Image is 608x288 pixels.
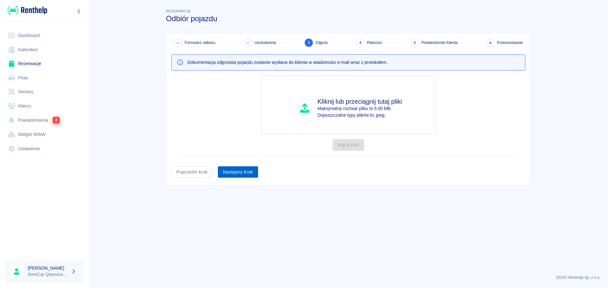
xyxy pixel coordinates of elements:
[171,166,213,178] button: Poprzedni krok
[166,9,191,13] span: Rezerwacje
[359,40,362,46] span: 4
[421,40,458,46] span: Potwierdzenie Klienta
[5,142,84,156] a: Ustawienia
[315,40,327,46] span: Zdjęcia
[489,40,491,46] span: 6
[28,265,68,271] h6: [PERSON_NAME]
[187,59,388,66] p: Dokumentacja zdjęciowa pojazdu zostanie wysłana do klienta w wiadomości e-mail wraz z protokołem.
[414,40,416,46] span: 5
[318,98,402,105] h4: Kliknij lub przeciągnij tutaj pliki
[28,271,68,278] p: RentCar Qservice Damar Parts
[318,112,402,119] p: Dopiuszczalne typy plików to: jpeg.
[318,105,402,112] p: Maksymalny rozmiar pliku to 5.00 MB.
[5,43,84,57] a: Kalendarz
[307,40,310,46] span: 3
[5,127,84,142] a: Widget WWW
[5,57,84,71] a: Rezerwacje
[367,40,382,46] span: Płatności
[74,7,84,15] button: Zwiń nawigację
[5,113,84,127] a: Powiadomienia2
[5,71,84,85] a: Flota
[96,275,600,280] p: 2025 © Renthelp Sp. z o.o.
[53,117,60,124] span: 2
[5,5,47,15] a: Renthelp logo
[185,40,215,46] span: Formularz odbioru
[166,14,531,23] h3: Odbiór pojazdu
[5,28,84,43] a: Dashboard
[497,40,523,46] span: Podsumowanie
[8,5,47,15] img: Renthelp logo
[218,166,258,178] button: Następny krok
[255,40,276,46] span: Uszkodzenia
[5,85,84,99] a: Serwisy
[5,99,84,113] a: Klienci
